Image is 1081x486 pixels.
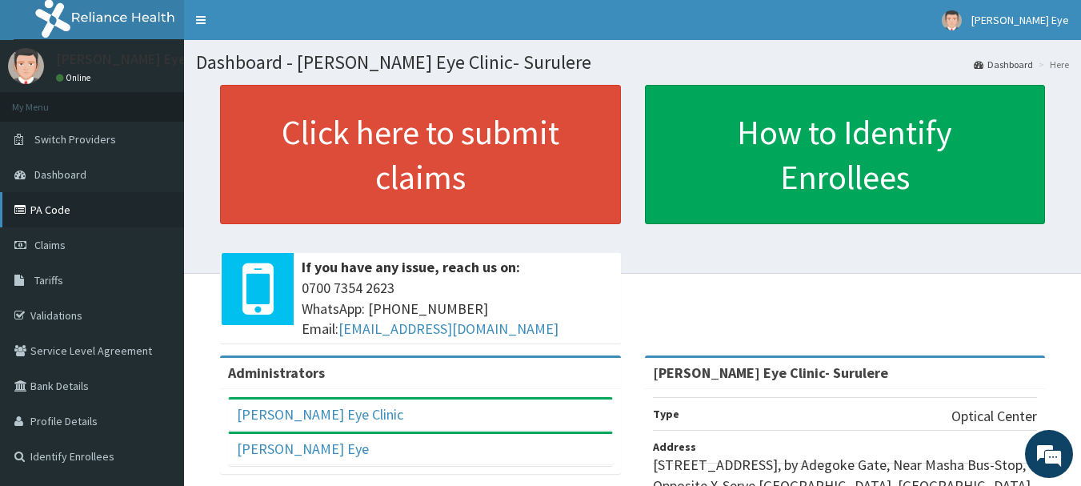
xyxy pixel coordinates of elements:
a: [PERSON_NAME] Eye [237,440,369,458]
span: Switch Providers [34,132,116,147]
textarea: Type your message and hit 'Enter' [8,319,305,376]
span: 0700 7354 2623 WhatsApp: [PHONE_NUMBER] Email: [302,278,613,339]
a: How to Identify Enrollees [645,85,1046,224]
span: Tariffs [34,273,63,287]
b: Type [653,407,679,421]
div: Chat with us now [83,90,269,110]
strong: [PERSON_NAME] Eye Clinic- Surulere [653,363,888,382]
a: Click here to submit claims [220,85,621,224]
b: If you have any issue, reach us on: [302,258,520,276]
img: d_794563401_company_1708531726252_794563401 [30,80,65,120]
h1: Dashboard - [PERSON_NAME] Eye Clinic- Surulere [196,52,1069,73]
div: Minimize live chat window [262,8,301,46]
a: [EMAIL_ADDRESS][DOMAIN_NAME] [338,319,559,338]
p: [PERSON_NAME] Eye [56,52,186,66]
li: Here [1035,58,1069,71]
span: [PERSON_NAME] Eye [971,13,1069,27]
a: Online [56,72,94,83]
p: Optical Center [951,406,1037,427]
b: Administrators [228,363,325,382]
img: User Image [8,48,44,84]
img: User Image [942,10,962,30]
a: [PERSON_NAME] Eye Clinic [237,405,403,424]
span: Dashboard [34,167,86,182]
a: Dashboard [974,58,1033,71]
b: Address [653,440,696,454]
span: We're online! [93,143,221,304]
span: Claims [34,238,66,252]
